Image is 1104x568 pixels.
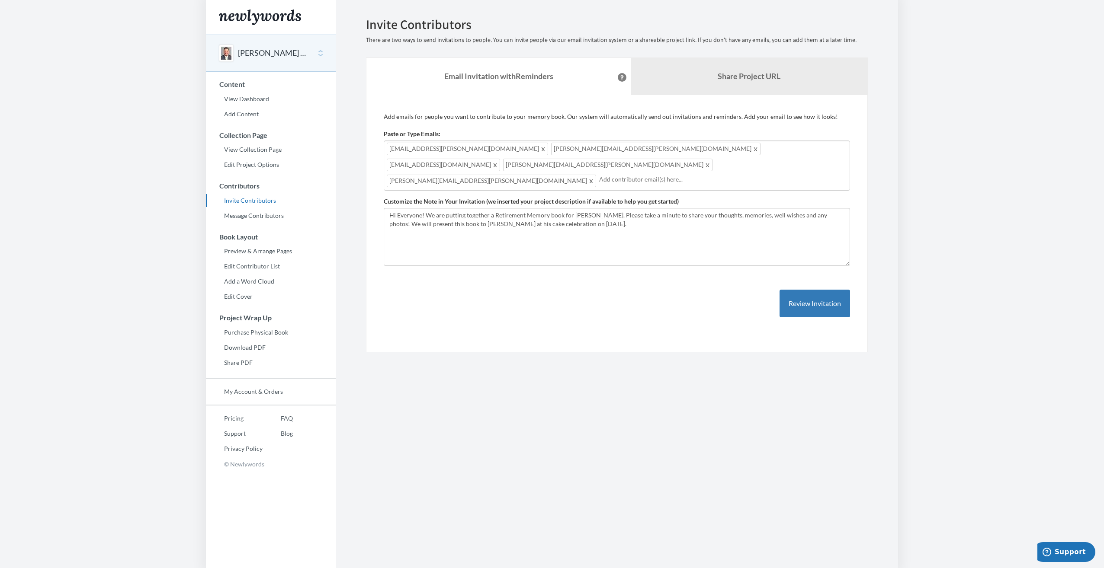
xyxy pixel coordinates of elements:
[206,80,336,88] h3: Content
[206,427,263,440] a: Support
[206,457,336,471] p: © Newlywords
[387,175,596,187] span: [PERSON_NAME][EMAIL_ADDRESS][PERSON_NAME][DOMAIN_NAME]
[503,159,712,171] span: [PERSON_NAME][EMAIL_ADDRESS][PERSON_NAME][DOMAIN_NAME]
[780,290,850,318] button: Review Invitation
[206,326,336,339] a: Purchase Physical Book
[366,17,868,32] h2: Invite Contributors
[206,245,336,258] a: Preview & Arrange Pages
[206,131,336,139] h3: Collection Page
[206,260,336,273] a: Edit Contributor List
[206,108,336,121] a: Add Content
[718,71,780,81] b: Share Project URL
[206,93,336,105] a: View Dashboard
[384,130,440,138] label: Paste or Type Emails:
[206,290,336,303] a: Edit Cover
[206,275,336,288] a: Add a Word Cloud
[384,197,679,206] label: Customize the Note in Your Invitation (we inserted your project description if available to help ...
[366,36,868,45] p: There are two ways to send invitations to people. You can invite people via our email invitation ...
[387,159,500,171] span: [EMAIL_ADDRESS][DOMAIN_NAME]
[219,10,301,25] img: Newlywords logo
[387,143,548,155] span: [EMAIL_ADDRESS][PERSON_NAME][DOMAIN_NAME]
[206,158,336,171] a: Edit Project Options
[206,356,336,369] a: Share PDF
[206,314,336,322] h3: Project Wrap Up
[206,143,336,156] a: View Collection Page
[599,175,847,184] input: Add contributor email(s) here...
[206,182,336,190] h3: Contributors
[206,233,336,241] h3: Book Layout
[384,208,850,266] textarea: Hi Everyone! We are putting together a Retirement Memory book for [PERSON_NAME]. Please take a mi...
[444,71,553,81] strong: Email Invitation with Reminders
[238,48,308,59] button: [PERSON_NAME] Retirement Well Wishes
[551,143,761,155] span: [PERSON_NAME][EMAIL_ADDRESS][PERSON_NAME][DOMAIN_NAME]
[206,209,336,222] a: Message Contributors
[263,427,293,440] a: Blog
[206,442,263,455] a: Privacy Policy
[384,112,850,121] p: Add emails for people you want to contribute to your memory book. Our system will automatically s...
[206,341,336,354] a: Download PDF
[263,412,293,425] a: FAQ
[1037,542,1095,564] iframe: Opens a widget where you can chat to one of our agents
[206,385,336,398] a: My Account & Orders
[206,194,336,207] a: Invite Contributors
[206,412,263,425] a: Pricing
